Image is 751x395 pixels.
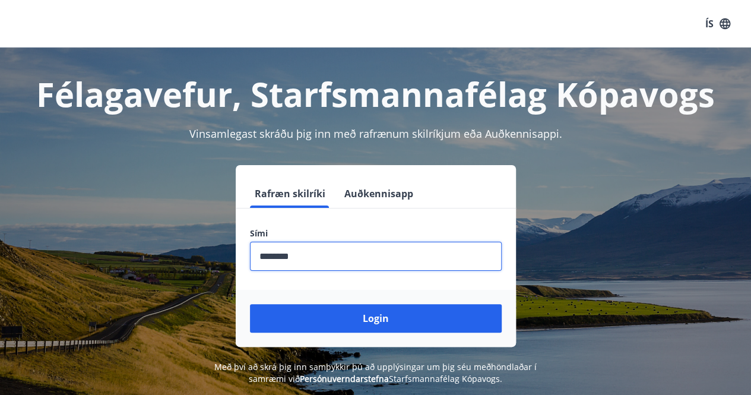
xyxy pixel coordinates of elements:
a: Persónuverndarstefna [300,373,389,384]
span: Með því að skrá þig inn samþykkir þú að upplýsingar um þig séu meðhöndlaðar í samræmi við Starfsm... [214,361,537,384]
button: Auðkennisapp [340,179,418,208]
button: Rafræn skilríki [250,179,330,208]
label: Sími [250,227,502,239]
h1: Félagavefur, Starfsmannafélag Kópavogs [14,71,737,116]
button: Login [250,304,502,333]
span: Vinsamlegast skráðu þig inn með rafrænum skilríkjum eða Auðkennisappi. [189,127,562,141]
button: ÍS [699,13,737,34]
